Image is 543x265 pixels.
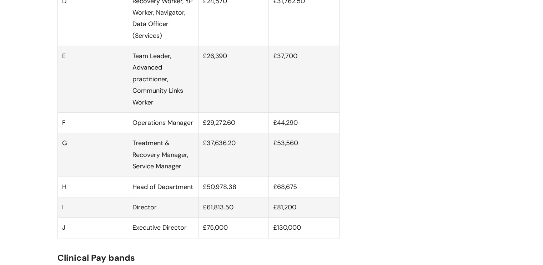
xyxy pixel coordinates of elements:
[198,218,269,238] td: £75,000
[128,197,198,217] td: Director
[128,177,198,197] td: Head of Department
[198,197,269,217] td: £61,813.50
[269,46,339,113] td: £37,700
[269,133,339,177] td: £53,560
[269,218,339,238] td: £130,000
[198,113,269,133] td: £29,272.60
[57,218,128,238] td: J
[128,46,198,113] td: Team Leader, Advanced practitioner, Community Links Worker
[269,177,339,197] td: £68,675
[57,46,128,113] td: E
[198,177,269,197] td: £50,978.38
[128,133,198,177] td: Treatment & Recovery Manager, Service Manager
[198,46,269,113] td: £26,390
[269,113,339,133] td: £44,290
[57,113,128,133] td: F
[128,218,198,238] td: Executive Director
[269,197,339,217] td: £81,200
[57,197,128,217] td: I
[198,133,269,177] td: £37,636.20
[57,252,135,263] span: Clinical Pay bands
[128,113,198,133] td: Operations Manager
[57,133,128,177] td: G
[57,177,128,197] td: H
